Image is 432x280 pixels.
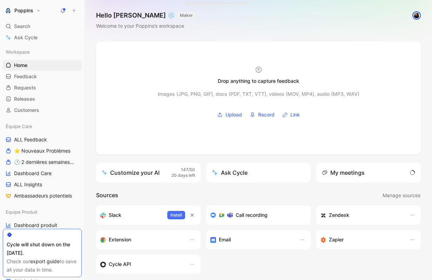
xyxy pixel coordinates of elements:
[100,260,182,268] div: Sync customers & send feedback from custom sources. Get inspired by our favorite use case
[96,191,118,200] h2: Sources
[6,48,30,55] span: Workspace
[3,32,82,43] a: Ask Cycle
[30,258,60,264] a: export guide
[3,207,82,217] div: Equipe Produit
[109,260,131,268] h3: Cycle API
[3,21,82,32] div: Search
[3,220,82,231] a: Dashboard produit
[14,62,27,69] span: Home
[14,170,52,177] span: Dashboard Care
[100,211,162,219] div: Sync your customers, send feedback and get updates in Slack
[14,33,38,42] span: Ask Cycle
[96,22,195,30] div: Welcome to your Poppins’s workspace
[14,84,36,91] span: Requests
[329,211,349,219] h3: Zendesk
[382,191,421,200] button: Manage sources
[320,211,403,219] div: Sync customers and create docs
[280,109,302,120] button: Link
[3,168,82,179] a: Dashboard Care
[210,235,292,244] div: Forward emails to your feedback inbox
[6,208,38,215] span: Equipe Produit
[3,94,82,104] a: Releases
[102,168,160,177] div: Customize your AI
[218,77,299,85] div: Drop anything to capture feedback
[320,235,403,244] div: Capture feedback from thousands of sources with Zapier (survey results, recordings, sheets, etc).
[6,123,32,130] span: Équipe Care
[3,121,82,201] div: Équipe CareALL Feedback⭐ Nouveaux Problèmes🕐 2 dernières semaines - OccurencesDashboard CareALL I...
[170,212,182,219] span: Install
[225,111,242,119] span: Upload
[14,181,42,188] span: ALL Insights
[158,90,359,98] div: Images (JPG, PNG, GIF), docs (PDF, TXT, VTT), videos (MOV, MP4), audio (MP3, WAV)
[3,105,82,115] a: Customers
[383,191,420,200] span: Manage sources
[14,107,39,114] span: Customers
[100,235,182,244] div: Capture feedback from anywhere on the web
[3,191,82,201] a: Ambassadeurs potentiels
[96,11,195,20] h1: Hello [PERSON_NAME] ❄️
[14,222,57,229] span: Dashboard produit
[212,168,248,177] div: Ask Cycle
[96,163,201,182] a: Customize your AI147/5020 days left
[3,157,82,167] a: 🕐 2 dernières semaines - Occurences
[322,168,365,177] div: My meetings
[215,109,244,120] button: Upload
[247,109,277,120] button: Record
[14,136,47,143] span: ALL Feedback
[3,146,82,156] a: ⭐ Nouveaux Problèmes
[219,235,231,244] h3: Email
[178,12,195,19] button: MAKER
[5,7,12,14] img: Poppins
[206,163,311,182] button: Ask Cycle
[109,211,121,219] h3: Slack
[14,159,74,166] span: 🕐 2 dernières semaines - Occurences
[3,60,82,71] a: Home
[171,173,195,179] span: 20 days left
[3,6,42,15] button: PoppinsPoppins
[3,179,82,190] a: ALL Insights
[3,71,82,82] a: Feedback
[3,47,82,57] div: Workspace
[14,22,30,31] span: Search
[3,121,82,132] div: Équipe Care
[3,82,82,93] a: Requests
[413,12,420,19] img: avatar
[167,211,185,219] button: Install
[290,111,300,119] span: Link
[14,147,70,154] span: ⭐ Nouveaux Problèmes
[14,7,33,14] h1: Poppins
[181,167,195,173] span: 147/50
[14,95,35,102] span: Releases
[3,134,82,145] a: ALL Feedback
[109,235,131,244] h3: Extension
[7,240,78,257] div: Cycle will shut down on the [DATE].
[7,257,78,274] div: Check our to save all your data in time.
[210,211,301,219] div: Record & transcribe meetings from Zoom, Meet & Teams.
[14,73,37,80] span: Feedback
[329,235,344,244] h3: Zapier
[258,111,275,119] span: Record
[236,211,268,219] h3: Call recording
[14,192,72,199] span: Ambassadeurs potentiels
